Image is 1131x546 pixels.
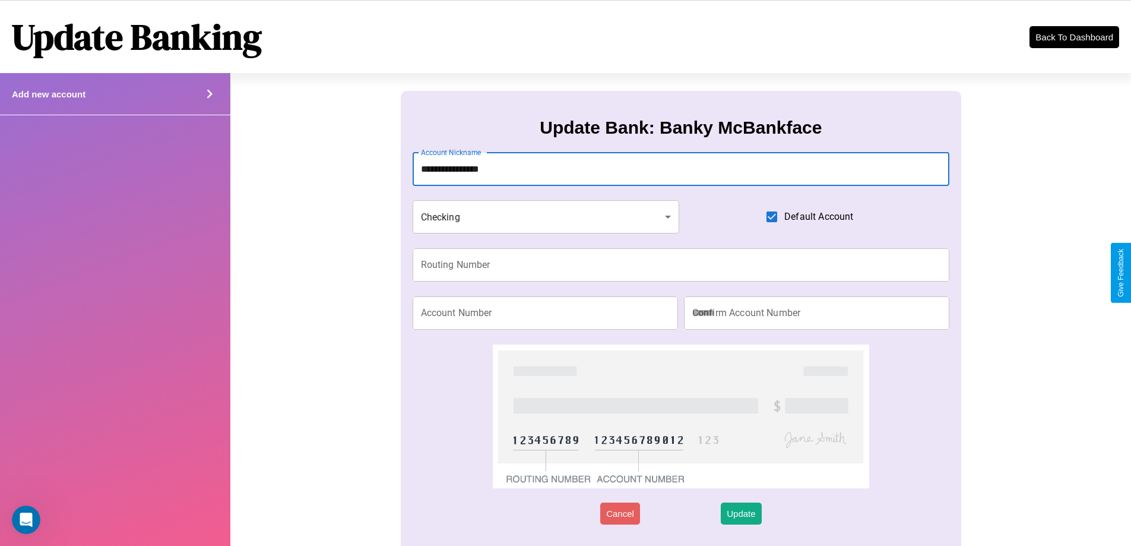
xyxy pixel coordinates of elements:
button: Back To Dashboard [1029,26,1119,48]
h1: Update Banking [12,12,262,61]
iframe: Intercom live chat [12,506,40,534]
div: Give Feedback [1117,249,1125,297]
label: Account Nickname [421,147,481,157]
span: Default Account [784,210,853,224]
h3: Update Bank: Banky McBankface [540,118,822,138]
h4: Add new account [12,89,85,99]
button: Update [721,503,761,525]
img: check [493,345,869,488]
div: Checking [413,200,680,233]
button: Cancel [600,503,640,525]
